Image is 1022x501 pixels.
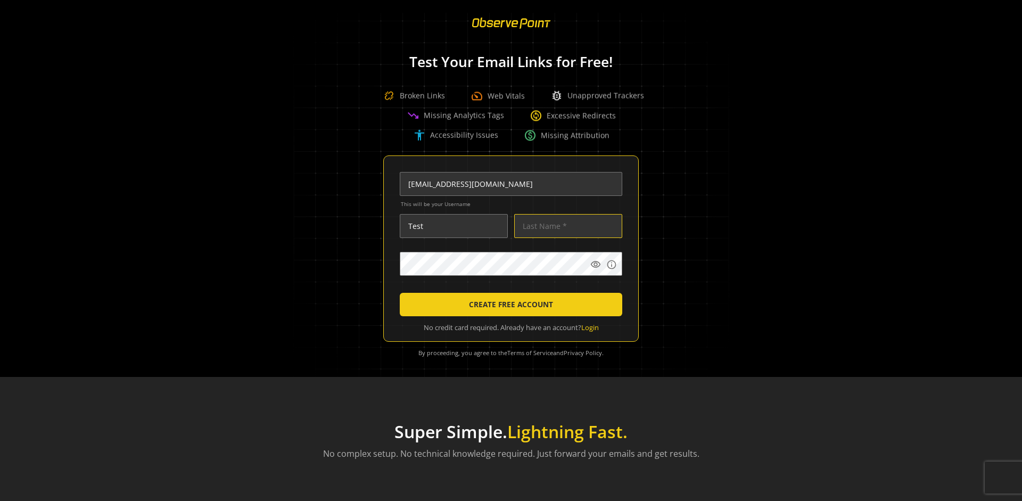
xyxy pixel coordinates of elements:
input: First Name * [400,214,508,238]
div: Web Vitals [471,89,525,102]
div: Broken Links [378,85,445,106]
span: bug_report [550,89,563,102]
div: Excessive Redirects [530,109,616,122]
a: Terms of Service [507,349,553,357]
input: Last Name * [514,214,622,238]
span: This will be your Username [401,200,622,208]
span: speed [471,89,483,102]
input: Email Address (name@work-email.com) * [400,172,622,196]
div: By proceeding, you agree to the and . [397,342,625,364]
span: Lightning Fast. [507,420,628,443]
span: trending_down [407,109,419,122]
div: No credit card required. Already have an account? [400,323,622,333]
a: Login [581,323,599,332]
a: ObservePoint Homepage [465,24,557,35]
p: No complex setup. No technical knowledge required. Just forward your emails and get results. [323,447,699,460]
img: Broken Link [378,85,400,106]
mat-icon: info [606,259,617,270]
mat-icon: visibility [590,259,601,270]
button: CREATE FREE ACCOUNT [400,293,622,316]
div: Missing Analytics Tags [407,109,504,122]
span: change_circle [530,109,542,122]
div: Accessibility Issues [413,129,498,142]
h1: Super Simple. [323,422,699,442]
div: Missing Attribution [524,129,609,142]
span: accessibility [413,129,426,142]
h1: Test Your Email Links for Free! [277,54,745,70]
span: CREATE FREE ACCOUNT [469,295,553,314]
a: Privacy Policy [564,349,602,357]
span: paid [524,129,537,142]
div: Unapproved Trackers [550,89,644,102]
